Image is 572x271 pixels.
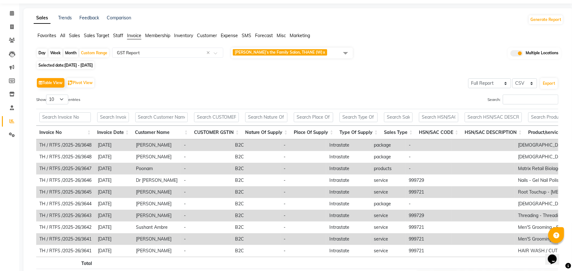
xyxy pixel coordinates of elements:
[36,175,95,186] td: TH / RTFS /2025-26/3646
[79,49,109,57] div: Custom Range
[419,112,458,122] input: Search HSN/SAC CODE
[181,139,232,151] td: -
[36,245,95,257] td: TH / RTFS /2025-26/3641
[37,61,94,69] span: Selected date:
[340,112,378,122] input: Search Type Of Supply
[36,151,95,163] td: TH / RTFS /2025-26/3648
[181,221,232,233] td: -
[406,198,451,210] td: -
[465,112,522,122] input: Search HSN/SAC DESCRIPTION
[95,186,133,198] td: [DATE]
[95,151,133,163] td: [DATE]
[132,126,191,139] th: Customer Name: activate to sort column ascending
[181,245,232,257] td: -
[181,233,232,245] td: -
[255,33,273,38] span: Forecast
[326,198,371,210] td: Intrastate
[291,126,336,139] th: Place Of Supply: activate to sort column ascending
[95,139,133,151] td: [DATE]
[133,139,181,151] td: [PERSON_NAME]
[371,245,406,257] td: service
[406,175,451,186] td: 999729
[133,186,181,198] td: [PERSON_NAME]
[406,151,451,163] td: -
[95,221,133,233] td: [DATE]
[326,221,371,233] td: Intrastate
[406,139,451,151] td: -
[34,12,50,24] a: Sales
[133,151,181,163] td: [PERSON_NAME]
[145,33,170,38] span: Membership
[107,15,131,21] a: Comparison
[371,186,406,198] td: service
[37,49,47,57] div: Day
[322,50,325,55] a: x
[95,163,133,175] td: [DATE]
[242,33,251,38] span: SMS
[232,186,280,198] td: B2C
[529,15,563,24] button: Generate Report
[406,233,451,245] td: 999721
[503,95,558,104] input: Search:
[36,95,80,104] label: Show entries
[384,112,413,122] input: Search Sales Type
[133,198,181,210] td: [PERSON_NAME]
[280,175,326,186] td: -
[68,81,73,85] img: pivot.png
[326,186,371,198] td: Intrastate
[60,33,65,38] span: All
[290,33,310,38] span: Marketing
[245,112,287,122] input: Search Nature Of Supply
[135,112,188,122] input: Search Customer Name
[95,210,133,221] td: [DATE]
[232,151,280,163] td: B2C
[371,151,406,163] td: package
[37,33,56,38] span: Favorites
[371,175,406,186] td: service
[58,15,72,21] a: Trends
[95,175,133,186] td: [DATE]
[181,163,232,175] td: -
[36,186,95,198] td: TH / RTFS /2025-26/3645
[326,163,371,175] td: Intrastate
[36,221,95,233] td: TH / RTFS /2025-26/3642
[95,245,133,257] td: [DATE]
[232,163,280,175] td: B2C
[95,198,133,210] td: [DATE]
[232,210,280,221] td: B2C
[36,126,94,139] th: Invoice No: activate to sort column ascending
[326,175,371,186] td: Intrastate
[133,175,181,186] td: Dr [PERSON_NAME]
[381,126,416,139] th: Sales Type: activate to sort column ascending
[326,139,371,151] td: Intrastate
[127,33,141,38] span: Invoice
[371,139,406,151] td: package
[461,126,525,139] th: HSN/SAC DESCRIPTION: activate to sort column ascending
[232,139,280,151] td: B2C
[36,139,95,151] td: TH / RTFS /2025-26/3648
[280,198,326,210] td: -
[371,221,406,233] td: service
[294,112,333,122] input: Search Place Of Supply
[133,210,181,221] td: [PERSON_NAME]
[326,245,371,257] td: Intrastate
[97,112,129,122] input: Search Invoice Date
[326,210,371,221] td: Intrastate
[94,126,132,139] th: Invoice Date: activate to sort column ascending
[181,151,232,163] td: -
[36,210,95,221] td: TH / RTFS /2025-26/3643
[406,221,451,233] td: 999721
[280,245,326,257] td: -
[181,175,232,186] td: -
[280,221,326,233] td: -
[39,112,91,122] input: Search Invoice No
[406,210,451,221] td: 999729
[36,257,95,269] th: Total
[69,33,80,38] span: Sales
[326,233,371,245] td: Intrastate
[232,233,280,245] td: B2C
[191,126,242,139] th: CUSTOMER GSTIN: activate to sort column ascending
[36,233,95,245] td: TH / RTFS /2025-26/3641
[232,198,280,210] td: B2C
[36,198,95,210] td: TH / RTFS /2025-26/3644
